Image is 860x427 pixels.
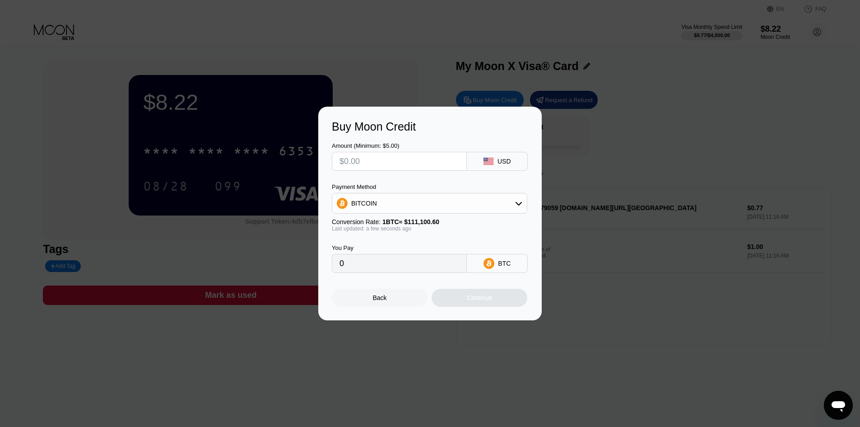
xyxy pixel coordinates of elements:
[332,244,467,251] div: You Pay
[824,391,853,420] iframe: Nút để khởi chạy cửa sổ nhắn tin
[332,225,527,232] div: Last updated: a few seconds ago
[373,294,387,301] div: Back
[351,200,377,207] div: BITCOIN
[382,218,439,225] span: 1 BTC ≈ $111,100.60
[339,152,459,170] input: $0.00
[332,142,467,149] div: Amount (Minimum: $5.00)
[332,194,527,212] div: BITCOIN
[497,158,511,165] div: USD
[332,183,527,190] div: Payment Method
[332,218,527,225] div: Conversion Rate:
[332,289,428,307] div: Back
[332,120,528,133] div: Buy Moon Credit
[498,260,511,267] div: BTC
